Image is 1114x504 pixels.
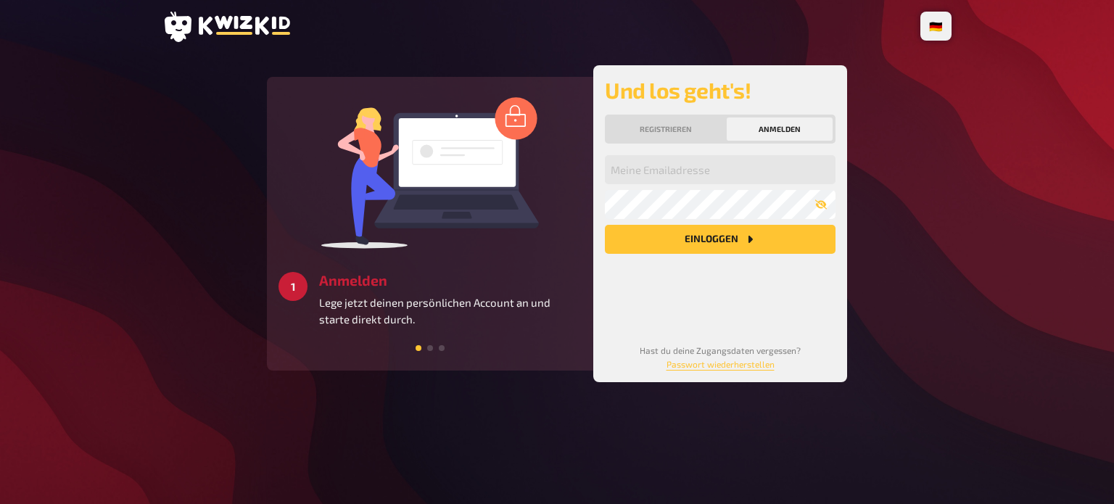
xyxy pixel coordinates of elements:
div: 1 [278,272,308,301]
button: Einloggen [605,225,835,254]
button: Registrieren [608,117,724,141]
h2: Und los geht's! [605,77,835,103]
p: Lege jetzt deinen persönlichen Account an und starte direkt durch. [319,294,582,327]
small: Hast du deine Zugangsdaten vergessen? [640,345,801,369]
li: 🇩🇪 [923,15,949,38]
input: Meine Emailadresse [605,155,835,184]
h3: Anmelden [319,272,582,289]
button: Anmelden [727,117,833,141]
img: log in [321,96,539,249]
a: Passwort wiederherstellen [667,359,775,369]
